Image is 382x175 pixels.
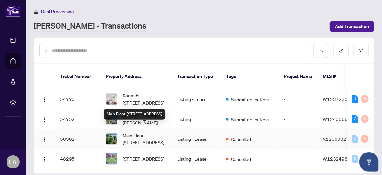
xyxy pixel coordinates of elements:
[319,48,323,53] span: download
[55,109,100,129] td: 54752
[352,135,358,143] div: 0
[123,92,167,106] span: Room H-[STREET_ADDRESS]
[231,96,273,103] span: Submitted for Review
[323,96,350,102] span: W12372351
[221,64,279,89] th: Tags
[42,117,47,122] img: Logo
[39,134,50,144] button: Logo
[5,5,21,17] img: logo
[231,155,251,163] span: Cancelled
[359,152,379,172] button: Open asap
[359,48,363,53] span: filter
[335,21,369,32] span: Add Transaction
[334,43,349,58] button: edit
[55,89,100,109] td: 54770
[41,9,74,15] span: Deal Processing
[34,21,146,32] a: [PERSON_NAME] - Transactions
[39,114,50,124] button: Logo
[361,115,369,123] div: 0
[9,157,17,167] span: LA
[231,116,273,123] span: Submitted for Review
[55,64,100,89] th: Ticket Number
[42,97,47,102] img: Logo
[339,48,343,53] span: edit
[279,109,318,129] td: -
[352,95,358,103] div: 1
[42,137,47,142] img: Logo
[361,95,369,103] div: 0
[55,129,100,149] td: 50302
[39,153,50,164] button: Logo
[106,94,117,105] img: thumbnail-img
[361,135,369,143] div: 0
[231,136,251,143] span: Cancelled
[323,136,349,142] span: X12363325
[172,149,221,169] td: Listing - Lease
[123,155,164,162] span: [STREET_ADDRESS]
[172,64,221,89] th: Transaction Type
[42,157,47,162] img: Logo
[172,129,221,149] td: Listing - Lease
[100,64,172,89] th: Property Address
[318,64,357,89] th: MLS #
[279,89,318,109] td: -
[330,21,374,32] button: Add Transaction
[323,156,350,162] span: W12324985
[172,109,221,129] td: Listing
[106,133,117,144] img: thumbnail-img
[323,116,350,122] span: W12405663
[279,149,318,169] td: -
[313,43,328,58] button: download
[55,149,100,169] td: 48295
[279,64,318,89] th: Project Name
[104,109,165,120] div: Main Floor-[STREET_ADDRESS]
[172,89,221,109] td: Listing - Lease
[279,129,318,149] td: -
[354,43,369,58] button: filter
[39,94,50,104] button: Logo
[123,132,167,146] span: Main Floor-[STREET_ADDRESS]
[106,153,117,164] img: thumbnail-img
[34,9,38,14] span: home
[352,155,358,163] div: 0
[352,115,358,123] div: 3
